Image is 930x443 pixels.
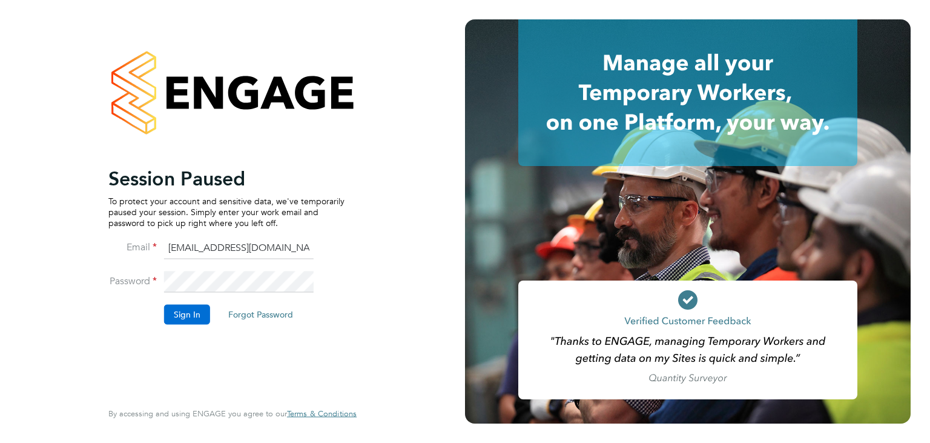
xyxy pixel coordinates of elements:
h2: Session Paused [108,166,345,190]
span: By accessing and using ENGAGE you agree to our [108,408,357,419]
a: Terms & Conditions [287,409,357,419]
label: Password [108,275,157,287]
input: Enter your work email... [164,238,314,259]
span: Terms & Conditions [287,408,357,419]
label: Email [108,241,157,253]
p: To protect your account and sensitive data, we've temporarily paused your session. Simply enter y... [108,195,345,228]
button: Forgot Password [219,305,303,324]
button: Sign In [164,305,210,324]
